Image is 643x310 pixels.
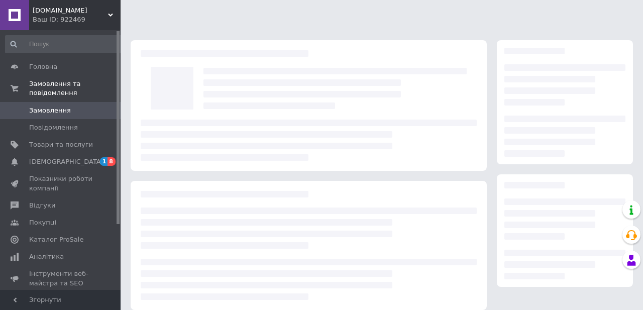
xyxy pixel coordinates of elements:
span: Аналітика [29,252,64,261]
span: 1 [100,157,108,166]
span: Покупці [29,218,56,227]
span: Повідомлення [29,123,78,132]
input: Пошук [5,35,124,53]
span: Головна [29,62,57,71]
span: 8 [108,157,116,166]
span: Інструменти веб-майстра та SEO [29,269,93,287]
span: Замовлення [29,106,71,115]
span: [DEMOGRAPHIC_DATA] [29,157,103,166]
span: www.audiovideomag.com.ua [33,6,108,15]
span: Замовлення та повідомлення [29,79,121,97]
span: Відгуки [29,201,55,210]
div: Ваш ID: 922469 [33,15,121,24]
span: Показники роботи компанії [29,174,93,192]
span: Товари та послуги [29,140,93,149]
span: Каталог ProSale [29,235,83,244]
